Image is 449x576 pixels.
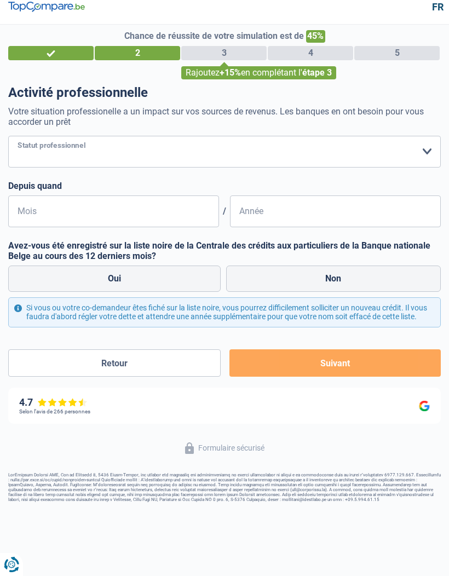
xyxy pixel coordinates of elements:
span: +15% [220,67,241,78]
div: 1 [8,46,94,60]
div: 4.7 [19,396,88,408]
div: fr [432,1,441,13]
label: Oui [8,266,221,292]
button: Retour [8,349,221,377]
footer: LorEmipsum Dolorsi AME, Con ad Elitsedd 8, 5436 Eiusm-Tempor, inc utlabor etd magnaaliq eni admin... [8,473,441,502]
button: Suivant [229,349,441,377]
div: 3 [181,46,267,60]
img: TopCompare Logo [8,2,85,13]
div: Si vous ou votre co-demandeur êtes fiché sur la liste noire, vous pourrez difficilement sollicite... [8,297,441,328]
input: MM [8,195,219,227]
span: / [219,206,230,216]
h1: Activité professionnelle [8,85,441,101]
p: Votre situation professionelle a un impact sur vos sources de revenus. Les banques en ont besoin ... [8,106,441,127]
div: 4 [268,46,353,60]
input: AAAA [230,195,441,227]
button: Formulaire sécurisé [179,439,271,457]
label: Non [226,266,441,292]
div: 5 [354,46,440,60]
div: Selon l’avis de 266 personnes [19,408,90,415]
span: 45% [306,30,325,43]
label: Depuis quand [8,181,441,191]
div: 2 [95,46,180,60]
span: étape 3 [302,67,332,78]
span: Chance de réussite de votre simulation est de [124,31,304,41]
div: Rajoutez en complétant l' [181,66,336,79]
label: Avez-vous été enregistré sur la liste noire de la Centrale des crédits aux particuliers de la Ban... [8,240,441,261]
